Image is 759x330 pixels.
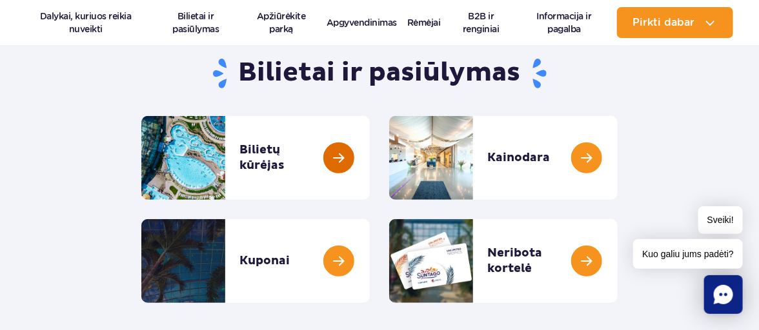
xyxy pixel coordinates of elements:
font: Rėmėjai [407,17,441,28]
font: Dalykai, kuriuos reikia nuveikti [40,11,132,34]
a: Rėmėjai [407,7,441,38]
font: Apgyvendinimas [327,17,397,28]
font: Kuo galiu jums padėti? [642,249,734,259]
a: Dalykai, kuriuos reikia nuveikti [26,7,145,38]
font: Apžiūrėkite parką [257,11,306,34]
a: Bilietai ir pasiūlymas [156,7,236,38]
font: Sveiki! [707,215,734,225]
button: Pirkti dabar [617,7,733,38]
font: Bilietai ir pasiūlymas [172,11,219,34]
a: B2B ir renginiai [450,7,511,38]
a: Apžiūrėkite parką [246,7,316,38]
a: Informacija ir pagalba [521,7,607,38]
font: Bilietai ir pasiūlymas [239,57,521,89]
a: Apgyvendinimas [327,7,397,38]
font: B2B ir renginiai [463,11,500,34]
div: Pokalbis [704,275,743,314]
font: Informacija ir pagalba [537,11,592,34]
